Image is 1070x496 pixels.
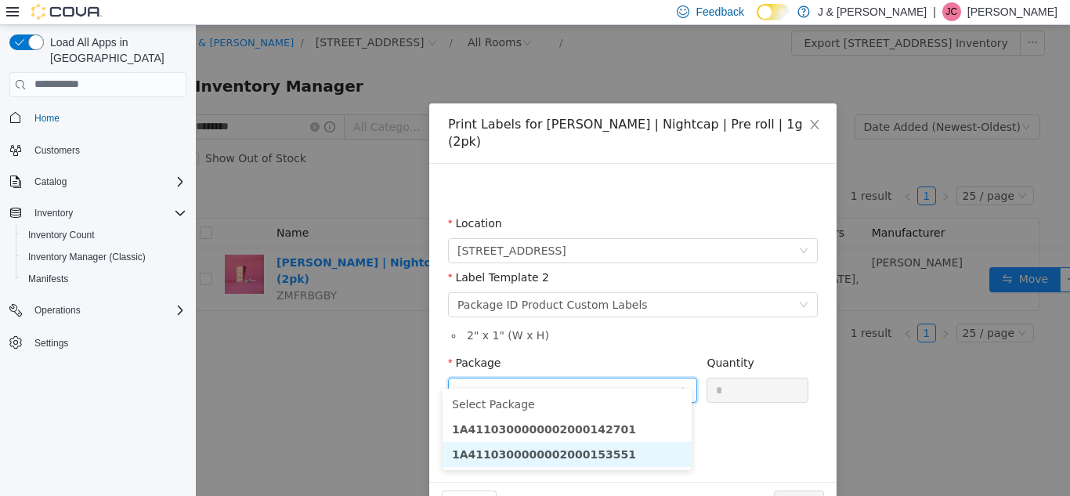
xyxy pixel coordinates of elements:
[757,4,790,20] input: Dark Mode
[512,353,612,377] input: Quantity
[22,248,186,266] span: Inventory Manager (Classic)
[22,270,186,288] span: Manifests
[942,2,961,21] div: Jared Cooney
[3,107,193,129] button: Home
[34,337,68,349] span: Settings
[3,171,193,193] button: Catalog
[256,398,440,411] strong: 1A4110300000002000142701
[34,144,80,157] span: Customers
[696,4,743,20] span: Feedback
[247,367,496,392] li: Select Package
[252,192,306,205] label: Location
[44,34,186,66] span: Load All Apps in [GEOGRAPHIC_DATA]
[9,100,186,395] nav: Complex example
[3,331,193,353] button: Settings
[578,465,628,491] button: Print
[3,299,193,321] button: Operations
[28,332,186,352] span: Settings
[34,176,67,188] span: Catalog
[946,2,958,21] span: JC
[262,268,452,291] div: Package ID Product Custom Labels
[28,204,79,223] button: Inventory
[483,360,492,371] i: icon: down
[246,465,301,491] button: Close
[252,91,622,125] div: Print Labels for [PERSON_NAME] | Nightcap | Pre roll | 1g (2pk)
[16,268,193,290] button: Manifests
[28,273,68,285] span: Manifests
[28,251,146,263] span: Inventory Manager (Classic)
[16,246,193,268] button: Inventory Manager (Classic)
[28,204,186,223] span: Inventory
[28,301,87,320] button: Operations
[28,140,186,160] span: Customers
[967,2,1057,21] p: [PERSON_NAME]
[31,4,102,20] img: Cova
[22,248,152,266] a: Inventory Manager (Classic)
[613,93,625,106] i: icon: close
[3,139,193,161] button: Customers
[28,229,95,241] span: Inventory Count
[757,20,757,21] span: Dark Mode
[247,392,496,417] li: 1A4110300000002000142701
[34,207,73,219] span: Inventory
[818,2,927,21] p: J & [PERSON_NAME]
[16,224,193,246] button: Inventory Count
[28,334,74,353] a: Settings
[28,109,66,128] a: Home
[28,172,186,191] span: Catalog
[22,226,101,244] a: Inventory Count
[28,141,86,160] a: Customers
[22,226,186,244] span: Inventory Count
[262,355,482,378] input: Package
[3,202,193,224] button: Inventory
[256,423,440,436] strong: 1A4110300000002000153551
[22,270,74,288] a: Manifests
[247,417,496,442] li: 1A4110300000002000153551
[252,331,305,344] label: Package
[603,275,613,286] i: icon: down
[34,304,81,317] span: Operations
[28,172,73,191] button: Catalog
[28,108,186,128] span: Home
[597,78,641,122] button: Close
[268,302,622,319] li: 2 " x 1 " (W x H)
[933,2,936,21] p: |
[28,301,186,320] span: Operations
[34,112,60,125] span: Home
[262,214,371,237] span: 3055 Route 23, Oak Ridge
[511,331,558,344] label: Quantity
[252,246,353,259] label: Label Template 2
[603,221,613,232] i: icon: down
